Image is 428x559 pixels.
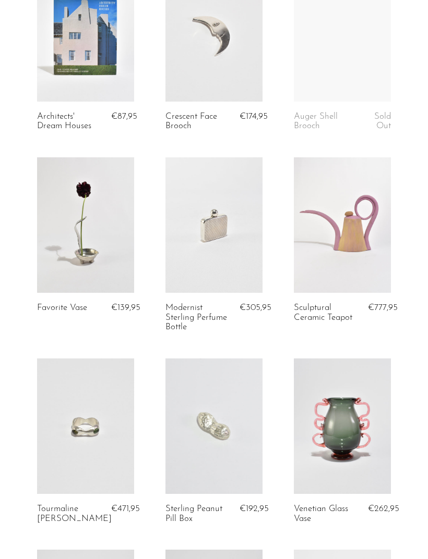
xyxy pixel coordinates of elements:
[240,303,271,312] span: €305,95
[165,504,227,524] a: Sterling Peanut Pill Box
[368,303,398,312] span: €777,95
[165,112,227,131] a: Crescent Face Brooch
[111,504,140,513] span: €471,95
[240,112,268,121] span: €174,95
[294,112,355,131] a: Auger Shell Brooch
[165,303,227,332] a: Modernist Sterling Perfume Bottle
[37,303,87,313] a: Favorite Vase
[37,504,112,524] a: Tourmaline [PERSON_NAME]
[294,504,355,524] a: Venetian Glass Vase
[368,504,399,513] span: €262,95
[240,504,269,513] span: €192,95
[111,112,137,121] span: €87,95
[294,303,355,322] a: Sculptural Ceramic Teapot
[37,112,99,131] a: Architects' Dream Houses
[374,112,391,130] span: Sold Out
[111,303,140,312] span: €139,95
